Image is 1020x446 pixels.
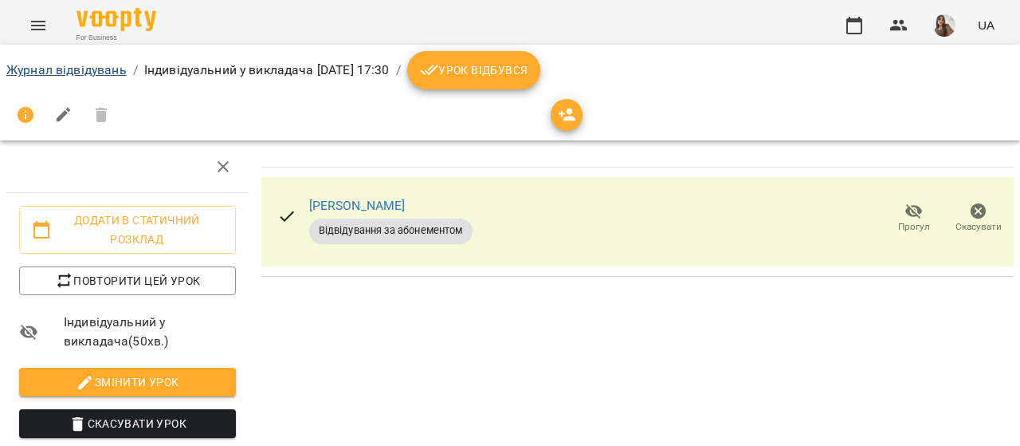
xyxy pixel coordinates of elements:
[19,368,236,397] button: Змінити урок
[19,206,236,254] button: Додати в статичний розклад
[144,61,390,80] p: Індивідуальний у викладача [DATE] 17:30
[133,61,138,80] li: /
[978,17,994,34] span: UA
[309,223,473,238] span: Відвідування за абонементом
[309,198,406,213] a: [PERSON_NAME]
[32,271,223,290] span: Повторити цей урок
[19,409,236,438] button: Скасувати Урок
[64,313,236,350] span: Індивідуальний у викладача ( 50 хв. )
[955,220,1002,234] span: Скасувати
[881,196,946,241] button: Прогул
[19,6,57,45] button: Menu
[971,10,1001,40] button: UA
[32,414,223,433] span: Скасувати Урок
[32,211,223,249] span: Додати в статичний розклад
[898,220,930,234] span: Прогул
[76,33,156,43] span: For Business
[396,61,401,80] li: /
[946,196,1010,241] button: Скасувати
[6,62,127,77] a: Журнал відвідувань
[407,51,541,89] button: Урок відбувся
[32,373,223,392] span: Змінити урок
[420,61,528,80] span: Урок відбувся
[19,266,236,295] button: Повторити цей урок
[933,14,955,37] img: e785d2f60518c4d79e432088573c6b51.jpg
[6,51,1014,89] nav: breadcrumb
[76,8,156,31] img: Voopty Logo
